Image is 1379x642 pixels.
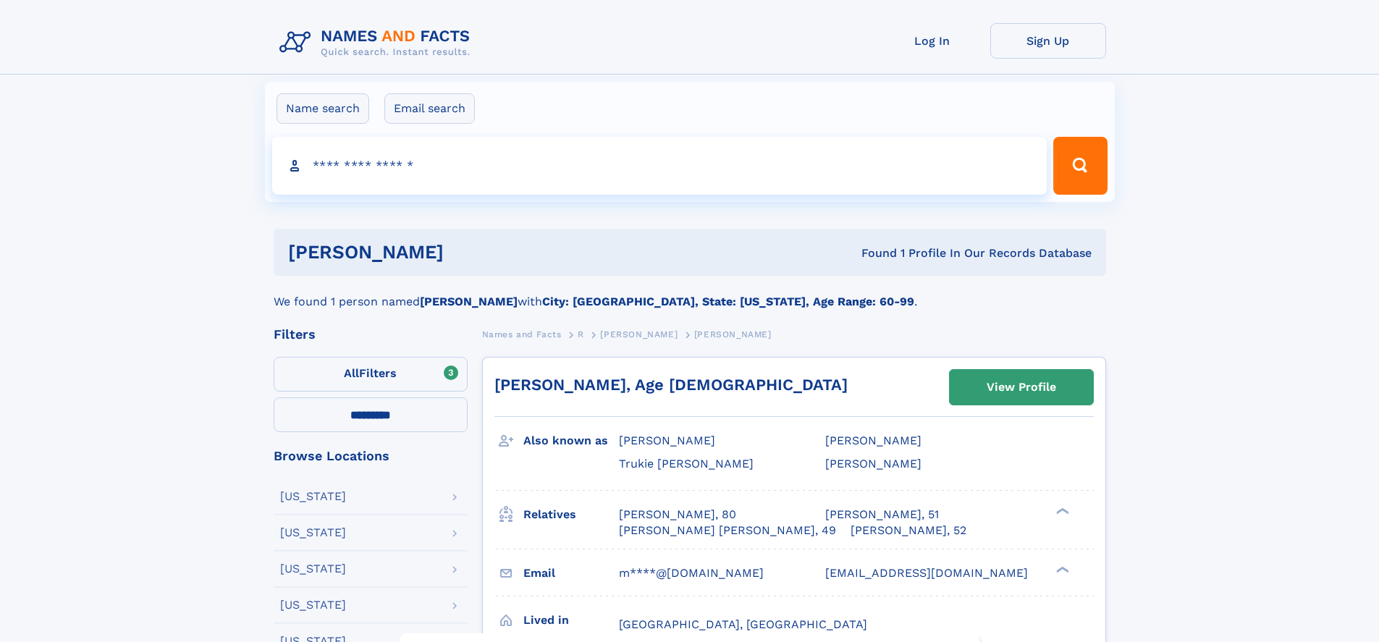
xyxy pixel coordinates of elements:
b: City: [GEOGRAPHIC_DATA], State: [US_STATE], Age Range: 60-99 [542,295,914,308]
span: All [344,366,359,380]
a: [PERSON_NAME] [600,325,678,343]
div: [US_STATE] [280,527,346,538]
span: Trukie [PERSON_NAME] [619,457,754,470]
span: [PERSON_NAME] [825,457,922,470]
div: We found 1 person named with . [274,276,1106,311]
span: [PERSON_NAME] [619,434,715,447]
div: Filters [274,328,468,341]
span: R [578,329,584,339]
a: R [578,325,584,343]
span: [PERSON_NAME] [600,329,678,339]
input: search input [272,137,1047,195]
h1: [PERSON_NAME] [288,243,653,261]
a: Log In [874,23,990,59]
div: Browse Locations [274,449,468,463]
button: Search Button [1053,137,1107,195]
label: Filters [274,357,468,392]
h3: Relatives [523,502,619,527]
div: [US_STATE] [280,599,346,611]
label: Name search [277,93,369,124]
div: ❯ [1053,506,1070,515]
span: [EMAIL_ADDRESS][DOMAIN_NAME] [825,566,1028,580]
label: Email search [384,93,475,124]
h3: Lived in [523,608,619,633]
div: View Profile [987,371,1056,404]
a: [PERSON_NAME], Age [DEMOGRAPHIC_DATA] [494,376,848,394]
h3: Email [523,561,619,586]
span: [GEOGRAPHIC_DATA], [GEOGRAPHIC_DATA] [619,617,867,631]
div: ❯ [1053,565,1070,574]
span: [PERSON_NAME] [825,434,922,447]
img: Logo Names and Facts [274,23,482,62]
h3: Also known as [523,428,619,453]
a: [PERSON_NAME], 52 [851,523,966,538]
a: Names and Facts [482,325,562,343]
a: Sign Up [990,23,1106,59]
div: Found 1 Profile In Our Records Database [652,245,1092,261]
a: View Profile [950,370,1093,405]
a: [PERSON_NAME], 80 [619,507,736,523]
div: [US_STATE] [280,491,346,502]
a: [PERSON_NAME] [PERSON_NAME], 49 [619,523,836,538]
span: [PERSON_NAME] [694,329,772,339]
a: [PERSON_NAME], 51 [825,507,939,523]
b: [PERSON_NAME] [420,295,518,308]
div: [US_STATE] [280,563,346,575]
